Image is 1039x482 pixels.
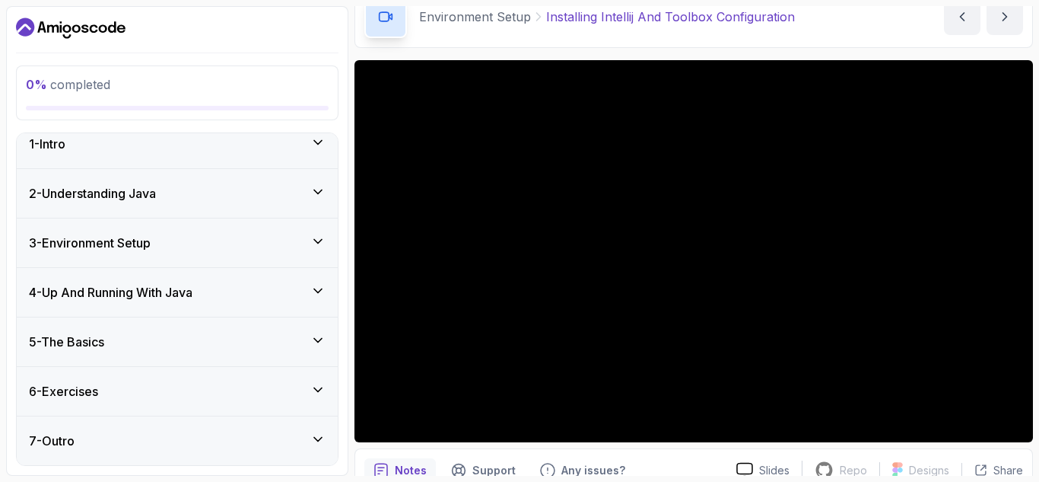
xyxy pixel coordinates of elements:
[909,463,949,478] p: Designs
[26,77,110,92] span: completed
[17,318,338,366] button: 5-The Basics
[354,60,1033,442] iframe: 3 - Installing IntelliJ and ToolBox Configuration
[29,135,65,153] h3: 1 - Intro
[17,120,338,168] button: 1-Intro
[17,219,338,267] button: 3-Environment Setup
[419,8,531,26] p: Environment Setup
[546,8,795,26] p: Installing Intellij And Toolbox Configuration
[29,283,192,302] h3: 4 - Up And Running With Java
[16,16,126,40] a: Dashboard
[561,463,625,478] p: Any issues?
[29,234,151,252] h3: 3 - Environment Setup
[26,77,47,92] span: 0 %
[840,463,867,478] p: Repo
[724,462,802,478] a: Slides
[29,333,104,351] h3: 5 - The Basics
[17,367,338,416] button: 6-Exercises
[29,184,156,203] h3: 2 - Understanding Java
[472,463,516,478] p: Support
[29,432,75,450] h3: 7 - Outro
[993,463,1023,478] p: Share
[759,463,790,478] p: Slides
[961,463,1023,478] button: Share
[17,268,338,317] button: 4-Up And Running With Java
[29,382,98,401] h3: 6 - Exercises
[17,169,338,218] button: 2-Understanding Java
[395,463,427,478] p: Notes
[17,417,338,465] button: 7-Outro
